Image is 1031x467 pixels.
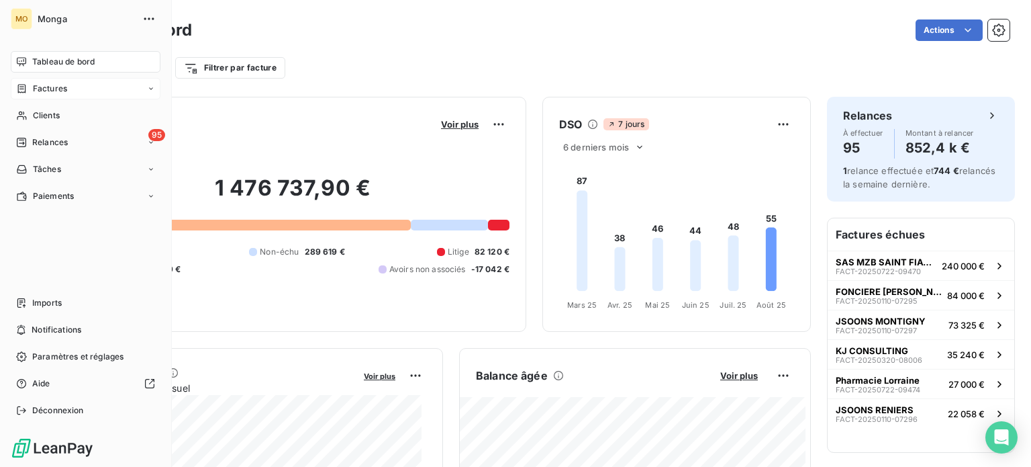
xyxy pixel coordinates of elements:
[32,378,50,390] span: Aide
[716,370,762,382] button: Voir plus
[836,345,908,356] span: KJ CONSULTING
[836,257,936,267] span: SAS MZB SAINT FIACRE
[38,13,134,24] span: Monga
[33,83,67,95] span: Factures
[148,129,165,141] span: 95
[32,297,62,309] span: Imports
[11,51,160,73] a: Tableau de bord
[33,190,74,202] span: Paiements
[32,405,84,417] span: Déconnexion
[905,137,974,159] h4: 852,4 k €
[11,292,160,314] a: Imports
[476,368,548,384] h6: Balance âgée
[11,8,32,30] div: MO
[836,316,926,327] span: JSOONS MONTIGNY
[836,297,918,305] span: FACT-20250110-07295
[32,324,81,336] span: Notifications
[985,421,1018,454] div: Open Intercom Messenger
[836,267,921,275] span: FACT-20250722-09470
[720,300,746,310] tspan: Juil. 25
[828,218,1014,251] h6: Factures échues
[471,263,509,275] span: -17 042 €
[942,261,985,271] span: 240 000 €
[11,159,160,180] a: Tâches
[32,136,68,148] span: Relances
[843,137,883,159] h4: 95
[947,290,985,301] span: 84 000 €
[948,320,985,331] span: 73 325 €
[948,409,985,419] span: 22 058 €
[843,129,883,137] span: À effectuer
[305,246,345,258] span: 289 619 €
[828,251,1014,280] button: SAS MZB SAINT FIACREFACT-20250722-09470240 000 €
[645,300,670,310] tspan: Mai 25
[389,263,466,275] span: Avoirs non associés
[76,175,509,215] h2: 1 476 737,90 €
[567,300,597,310] tspan: Mars 25
[441,119,479,130] span: Voir plus
[836,415,918,423] span: FACT-20250110-07296
[360,370,399,382] button: Voir plus
[448,246,469,258] span: Litige
[260,246,299,258] span: Non-échu
[11,373,160,394] a: Aide
[720,370,758,381] span: Voir plus
[11,346,160,368] a: Paramètres et réglages
[828,280,1014,310] button: FONCIERE [PERSON_NAME]FACT-20250110-0729584 000 €
[437,118,483,130] button: Voir plus
[828,369,1014,398] button: Pharmacie LorraineFACT-20250722-0947427 000 €
[364,372,395,381] span: Voir plus
[563,142,629,153] span: 6 derniers mois
[559,116,582,132] h6: DSO
[11,185,160,207] a: Paiements
[916,19,983,41] button: Actions
[836,356,922,364] span: FACT-20250320-08006
[682,300,709,310] tspan: Juin 25
[828,310,1014,339] button: JSOONS MONTIGNYFACT-20250110-0729773 325 €
[76,381,354,395] span: Chiffre d'affaires mensuel
[905,129,974,137] span: Montant à relancer
[836,375,920,386] span: Pharmacie Lorraine
[836,405,914,415] span: JSOONS RENIERS
[32,351,124,363] span: Paramètres et réglages
[756,300,786,310] tspan: Août 25
[11,105,160,126] a: Clients
[33,110,60,122] span: Clients
[11,132,160,153] a: 95Relances
[828,339,1014,369] button: KJ CONSULTINGFACT-20250320-0800635 240 €
[607,300,632,310] tspan: Avr. 25
[947,349,985,360] span: 35 240 €
[11,78,160,99] a: Factures
[175,57,285,79] button: Filtrer par facture
[948,379,985,390] span: 27 000 €
[836,327,917,335] span: FACT-20250110-07297
[33,163,61,175] span: Tâches
[843,108,892,124] h6: Relances
[32,56,95,68] span: Tableau de bord
[843,165,847,176] span: 1
[475,246,509,258] span: 82 120 €
[603,118,648,130] span: 7 jours
[828,398,1014,428] button: JSOONS RENIERSFACT-20250110-0729622 058 €
[843,165,995,189] span: relance effectuée et relancés la semaine dernière.
[934,165,959,176] span: 744 €
[836,386,920,394] span: FACT-20250722-09474
[836,286,942,297] span: FONCIERE [PERSON_NAME]
[11,437,94,459] img: Logo LeanPay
